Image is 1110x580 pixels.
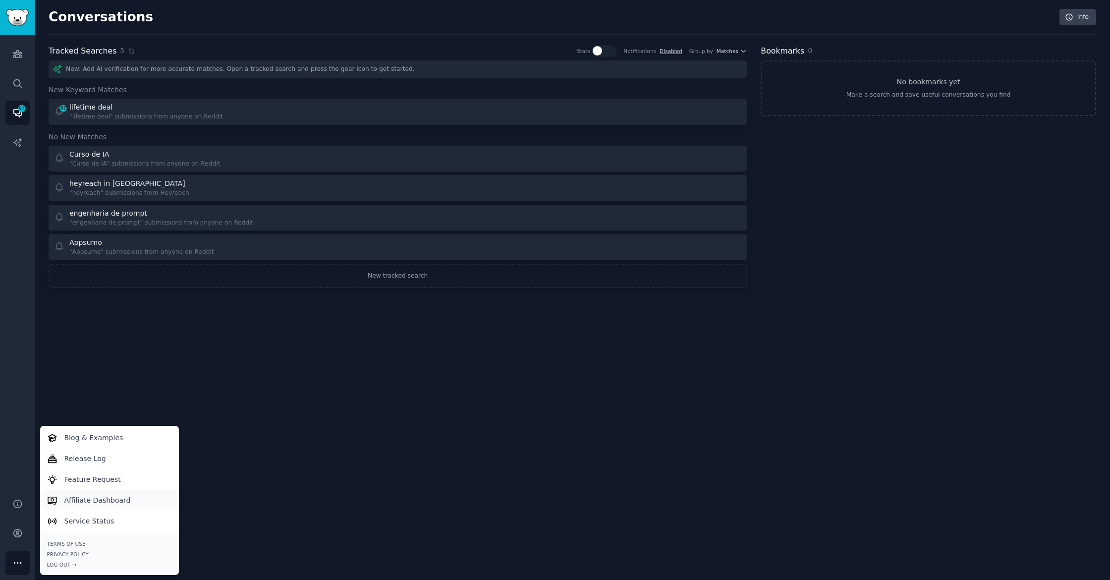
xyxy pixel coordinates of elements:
div: Make a search and save useful conversations you find [846,91,1011,100]
div: lifetime deal [69,102,112,113]
a: Privacy Policy [47,551,172,558]
a: Feature Request [42,469,177,490]
a: Affiliate Dashboard [42,490,177,511]
a: Terms of Use [47,540,172,547]
h3: No bookmarks yet [897,77,960,87]
a: Info [1059,9,1096,26]
h2: Conversations [49,9,153,25]
div: "engenharia de prompt" submissions from anyone on Reddit [69,219,253,228]
a: Curso de IA"Curso de IA" submissions from anyone on Reddit [49,146,747,172]
a: Service Status [42,511,177,531]
div: engenharia de prompt [69,208,147,219]
div: "Curso de IA" submissions from anyone on Reddit [69,160,220,169]
span: No New Matches [49,132,107,142]
a: engenharia de prompt"engenharia de prompt" submissions from anyone on Reddit [49,205,747,231]
a: Disabled [660,48,682,54]
div: "Appsumo" submissions from anyone on Reddit [69,248,214,257]
div: Curso de IA [69,149,109,160]
div: "lifetime deal" submissions from anyone on Reddit [69,113,223,121]
a: 97lifetime deal"lifetime deal" submissions from anyone on Reddit [49,99,747,125]
a: No bookmarks yetMake a search and save useful conversations you find [761,60,1096,116]
p: Affiliate Dashboard [64,495,131,506]
p: Service Status [64,516,114,526]
img: GummySearch logo [6,9,29,26]
div: Log Out → [47,561,172,568]
p: Release Log [64,454,106,464]
div: Stats [577,48,590,55]
button: Matches [717,48,747,55]
span: 0 [808,47,812,55]
span: 97 [17,105,26,112]
h2: Bookmarks [761,45,804,58]
div: "heyreach" submissions from Heyreach [69,189,189,198]
span: 5 [120,46,124,56]
div: Group by [689,48,713,55]
p: Feature Request [64,474,121,485]
div: New: Add AI verification for more accurate matches. Open a tracked search and press the gear icon... [49,60,747,78]
a: Blog & Examples [42,427,177,448]
p: Blog & Examples [64,433,123,443]
h2: Tracked Searches [49,45,116,58]
div: Notifications [623,48,656,55]
span: Matches [717,48,738,55]
a: Appsumo"Appsumo" submissions from anyone on Reddit [49,234,747,260]
div: Appsumo [69,237,102,248]
a: heyreach in [GEOGRAPHIC_DATA]"heyreach" submissions from Heyreach [49,175,747,201]
a: New tracked search [49,264,747,289]
a: Release Log [42,448,177,469]
span: New Keyword Matches [49,85,127,95]
a: 97 [5,101,30,125]
span: 97 [59,105,68,112]
div: heyreach in [GEOGRAPHIC_DATA] [69,178,185,189]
